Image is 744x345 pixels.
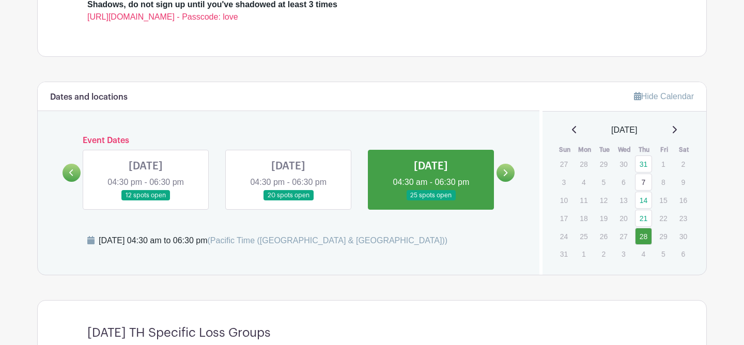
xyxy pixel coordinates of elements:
p: 19 [595,210,612,226]
a: 28 [635,228,652,245]
a: 7 [635,174,652,191]
p: 29 [655,228,672,244]
p: 22 [655,210,672,226]
div: [DATE] 04:30 am to 06:30 pm [99,234,447,247]
p: 23 [675,210,692,226]
th: Sun [555,145,575,155]
p: 31 [555,246,572,262]
span: [DATE] [611,124,637,136]
th: Thu [634,145,655,155]
p: 27 [615,228,632,244]
th: Sat [674,145,694,155]
p: 26 [595,228,612,244]
p: 27 [555,156,572,172]
th: Mon [575,145,595,155]
a: 31 [635,155,652,173]
p: 6 [675,246,692,262]
a: 14 [635,192,652,209]
a: Hide Calendar [634,92,694,101]
p: 6 [615,174,632,190]
p: 29 [595,156,612,172]
p: 1 [655,156,672,172]
p: 2 [595,246,612,262]
th: Tue [595,145,615,155]
p: 11 [575,192,592,208]
p: 2 [675,156,692,172]
p: 1 [575,246,592,262]
a: 21 [635,210,652,227]
a: [URL][DOMAIN_NAME] - Passcode: love [87,12,238,21]
p: 24 [555,228,572,244]
p: 4 [575,174,592,190]
h4: [DATE] TH Specific Loss Groups [87,325,271,340]
p: 12 [595,192,612,208]
p: 13 [615,192,632,208]
p: 4 [635,246,652,262]
p: 10 [555,192,572,208]
h6: Dates and locations [50,92,128,102]
p: 8 [655,174,672,190]
p: 18 [575,210,592,226]
p: 15 [655,192,672,208]
span: (Pacific Time ([GEOGRAPHIC_DATA] & [GEOGRAPHIC_DATA])) [207,236,447,245]
h6: Event Dates [81,136,497,146]
p: 28 [575,156,592,172]
p: 3 [555,174,572,190]
th: Fri [654,145,674,155]
p: 9 [675,174,692,190]
p: 16 [675,192,692,208]
p: 30 [675,228,692,244]
p: 3 [615,246,632,262]
p: 25 [575,228,592,244]
p: 5 [595,174,612,190]
p: 30 [615,156,632,172]
th: Wed [614,145,634,155]
p: 20 [615,210,632,226]
p: 5 [655,246,672,262]
p: 17 [555,210,572,226]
